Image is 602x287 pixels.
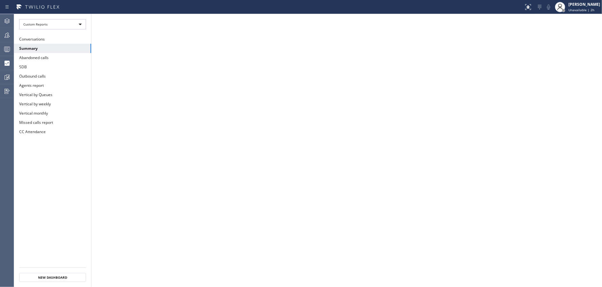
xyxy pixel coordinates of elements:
button: Missed calls report [14,118,91,127]
iframe: dashboard_b794bedd1109 [91,14,602,287]
div: [PERSON_NAME] [568,2,600,7]
span: Unavailable | 2h [568,8,594,12]
button: Summary [14,44,91,53]
button: New Dashboard [19,273,86,282]
button: Abandoned calls [14,53,91,62]
button: Outbound calls [14,72,91,81]
button: Mute [544,3,553,11]
div: Custom Reports [19,19,86,29]
button: Conversations [14,34,91,44]
button: Vertical monthly [14,109,91,118]
button: CC Attendance [14,127,91,136]
button: Vertical by Queues [14,90,91,99]
button: Agents report [14,81,91,90]
button: Vertical by weekly [14,99,91,109]
button: SDB [14,62,91,72]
